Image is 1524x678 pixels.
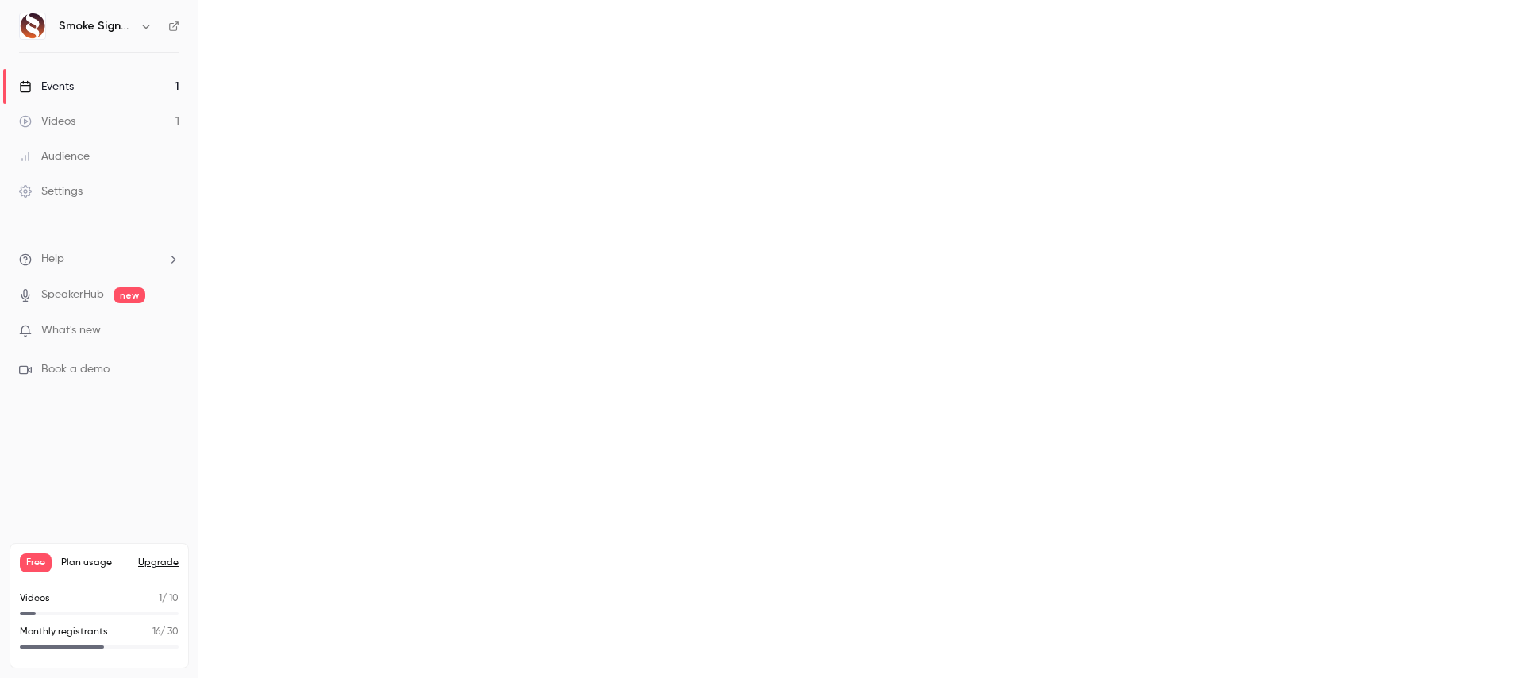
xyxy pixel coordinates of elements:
[160,324,179,338] iframe: Noticeable Trigger
[20,591,50,606] p: Videos
[19,183,83,199] div: Settings
[20,625,108,639] p: Monthly registrants
[20,553,52,572] span: Free
[19,251,179,268] li: help-dropdown-opener
[19,148,90,164] div: Audience
[19,79,74,94] div: Events
[41,251,64,268] span: Help
[20,13,45,39] img: Smoke Signals AI
[152,625,179,639] p: / 30
[41,361,110,378] span: Book a demo
[19,114,75,129] div: Videos
[59,18,133,34] h6: Smoke Signals AI
[41,287,104,303] a: SpeakerHub
[159,594,162,603] span: 1
[152,627,160,637] span: 16
[41,322,101,339] span: What's new
[114,287,145,303] span: new
[61,557,129,569] span: Plan usage
[138,557,179,569] button: Upgrade
[159,591,179,606] p: / 10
